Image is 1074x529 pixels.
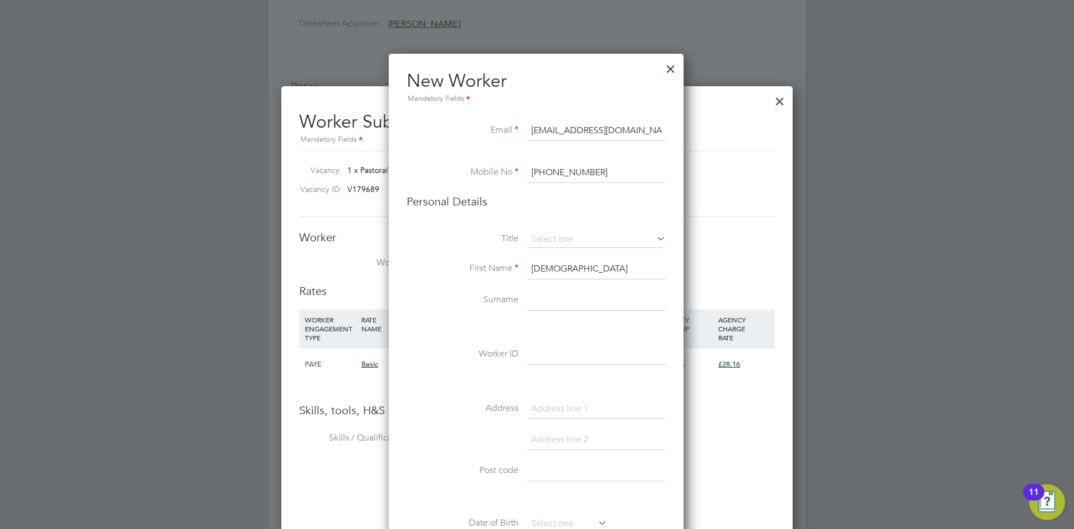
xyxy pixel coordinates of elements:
[407,465,519,476] label: Post code
[299,134,775,146] div: Mandatory Fields
[407,294,519,306] label: Surname
[407,402,519,414] label: Address
[359,310,434,339] div: RATE NAME
[299,284,775,298] h3: Rates
[299,257,411,269] label: Worker
[407,233,519,245] label: Title
[299,102,775,146] h2: Worker Submission
[718,359,740,369] span: £28.16
[407,124,519,136] label: Email
[302,348,359,381] div: PAYE
[407,166,519,178] label: Mobile No
[299,432,411,444] label: Skills / Qualifications
[659,310,715,339] div: AGENCY MARKUP
[299,487,411,499] label: Tools
[715,310,772,348] div: AGENCY CHARGE RATE
[299,403,775,418] h3: Skills, tools, H&S
[295,165,340,175] label: Vacancy
[407,93,666,105] div: Mandatory Fields
[527,399,666,419] input: Address line 1
[347,184,379,194] span: V179689
[302,310,359,348] div: WORKER ENGAGEMENT TYPE
[407,194,666,209] h3: Personal Details
[299,230,775,245] h3: Worker
[407,517,519,529] label: Date of Birth
[527,231,666,248] input: Select one
[361,359,378,369] span: Basic
[1029,492,1039,507] div: 11
[407,69,666,105] h2: New Worker
[295,184,340,194] label: Vacancy ID
[407,263,519,274] label: First Name
[407,348,519,360] label: Worker ID
[1029,484,1065,520] button: Open Resource Center, 11 new notifications
[527,430,666,450] input: Address line 2
[347,165,433,175] span: 1 x Pastoral Tutor (Inner)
